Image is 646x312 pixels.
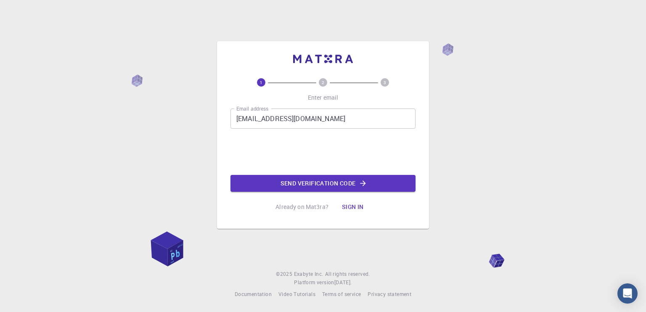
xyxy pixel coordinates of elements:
a: Privacy statement [368,290,411,299]
button: Sign in [335,198,371,215]
text: 1 [260,79,262,85]
a: [DATE]. [334,278,352,287]
span: © 2025 [276,270,294,278]
div: Open Intercom Messenger [617,283,638,304]
span: Video Tutorials [278,291,315,297]
span: Exabyte Inc. [294,270,323,277]
a: Video Tutorials [278,290,315,299]
iframe: reCAPTCHA [259,135,387,168]
span: [DATE] . [334,279,352,286]
text: 3 [384,79,386,85]
span: Privacy statement [368,291,411,297]
span: Terms of service [322,291,361,297]
span: Platform version [294,278,334,287]
span: Documentation [235,291,272,297]
label: Email address [236,105,268,112]
text: 2 [322,79,324,85]
p: Enter email [308,93,339,102]
a: Documentation [235,290,272,299]
a: Terms of service [322,290,361,299]
p: Already on Mat3ra? [275,203,328,211]
a: Exabyte Inc. [294,270,323,278]
button: Send verification code [230,175,416,192]
span: All rights reserved. [325,270,370,278]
